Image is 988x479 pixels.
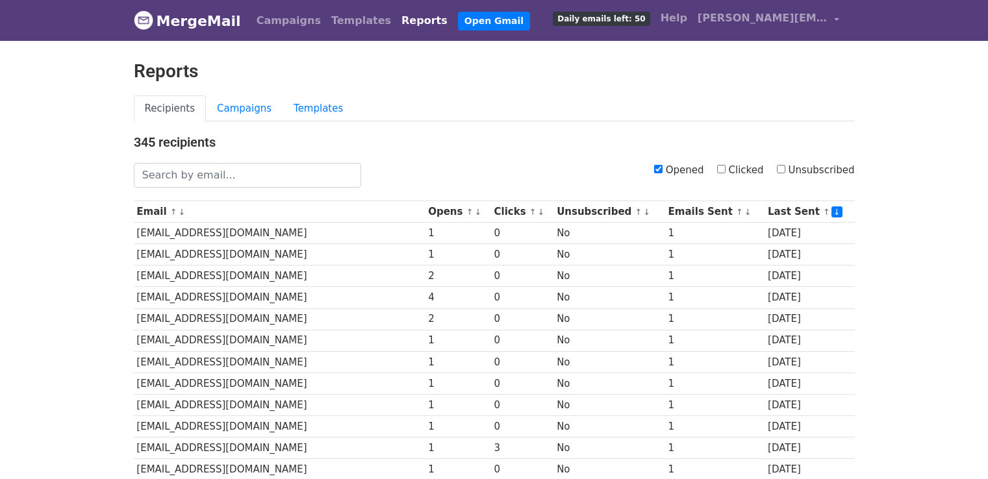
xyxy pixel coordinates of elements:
td: 1 [425,373,490,394]
td: [EMAIL_ADDRESS][DOMAIN_NAME] [134,265,425,287]
td: 0 [491,244,554,265]
input: Search by email... [134,163,361,188]
td: 0 [491,287,554,308]
td: 0 [491,416,554,437]
td: 1 [425,351,490,373]
h2: Reports [134,60,855,82]
td: 0 [491,265,554,287]
a: ↓ [831,206,842,217]
td: [DATE] [765,265,854,287]
label: Clicked [717,163,764,178]
td: 1 [425,330,490,351]
a: ↓ [744,207,752,217]
td: [EMAIL_ADDRESS][DOMAIN_NAME] [134,287,425,308]
td: 0 [491,330,554,351]
td: 1 [665,265,765,287]
td: [EMAIL_ADDRESS][DOMAIN_NAME] [134,416,425,437]
td: No [553,330,665,351]
a: ↑ [736,207,743,217]
a: ↓ [179,207,186,217]
td: 0 [491,351,554,373]
td: [DATE] [765,308,854,330]
td: No [553,437,665,459]
td: [EMAIL_ADDRESS][DOMAIN_NAME] [134,351,425,373]
td: 0 [491,223,554,244]
td: No [553,394,665,415]
input: Unsubscribed [777,165,785,173]
td: No [553,223,665,244]
input: Opened [654,165,663,173]
th: Clicks [491,201,554,223]
td: 1 [665,244,765,265]
th: Emails Sent [665,201,765,223]
td: No [553,416,665,437]
img: MergeMail logo [134,10,153,30]
a: Templates [283,95,354,122]
td: [EMAIL_ADDRESS][DOMAIN_NAME] [134,394,425,415]
a: Help [655,5,692,31]
td: 1 [425,394,490,415]
th: Opens [425,201,490,223]
td: 1 [425,437,490,459]
td: 1 [425,223,490,244]
td: 1 [665,416,765,437]
th: Last Sent [765,201,854,223]
td: [DATE] [765,416,854,437]
td: [DATE] [765,373,854,394]
td: [DATE] [765,244,854,265]
td: [DATE] [765,287,854,308]
td: No [553,287,665,308]
h4: 345 recipients [134,134,855,150]
a: Campaigns [206,95,283,122]
td: [EMAIL_ADDRESS][DOMAIN_NAME] [134,308,425,330]
a: Daily emails left: 50 [548,5,655,31]
td: 1 [425,416,490,437]
a: MergeMail [134,7,241,34]
td: [EMAIL_ADDRESS][DOMAIN_NAME] [134,437,425,459]
td: 0 [491,373,554,394]
td: 1 [425,244,490,265]
td: [EMAIL_ADDRESS][DOMAIN_NAME] [134,244,425,265]
td: 1 [665,373,765,394]
label: Unsubscribed [777,163,855,178]
a: ↓ [474,207,481,217]
a: ↓ [538,207,545,217]
a: Open Gmail [458,12,530,31]
a: ↑ [466,207,474,217]
td: [EMAIL_ADDRESS][DOMAIN_NAME] [134,330,425,351]
span: Daily emails left: 50 [553,12,650,26]
a: ↑ [635,207,642,217]
td: [DATE] [765,223,854,244]
label: Opened [654,163,704,178]
td: [DATE] [765,330,854,351]
a: ↑ [823,207,830,217]
td: No [553,351,665,373]
input: Clicked [717,165,726,173]
a: Recipients [134,95,207,122]
th: Email [134,201,425,223]
td: No [553,244,665,265]
span: [PERSON_NAME][EMAIL_ADDRESS][DOMAIN_NAME] [698,10,828,26]
td: 1 [665,330,765,351]
td: 4 [425,287,490,308]
td: 2 [425,265,490,287]
th: Unsubscribed [553,201,665,223]
a: Campaigns [251,8,326,34]
td: [DATE] [765,394,854,415]
td: No [553,308,665,330]
td: 1 [665,351,765,373]
td: 1 [665,287,765,308]
a: Reports [396,8,453,34]
td: [DATE] [765,437,854,459]
td: [EMAIL_ADDRESS][DOMAIN_NAME] [134,223,425,244]
td: 1 [665,394,765,415]
td: 1 [665,437,765,459]
a: ↓ [643,207,650,217]
a: ↑ [529,207,537,217]
td: 0 [491,394,554,415]
td: [EMAIL_ADDRESS][DOMAIN_NAME] [134,373,425,394]
a: ↑ [170,207,177,217]
a: Templates [326,8,396,34]
td: No [553,265,665,287]
td: 1 [665,308,765,330]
